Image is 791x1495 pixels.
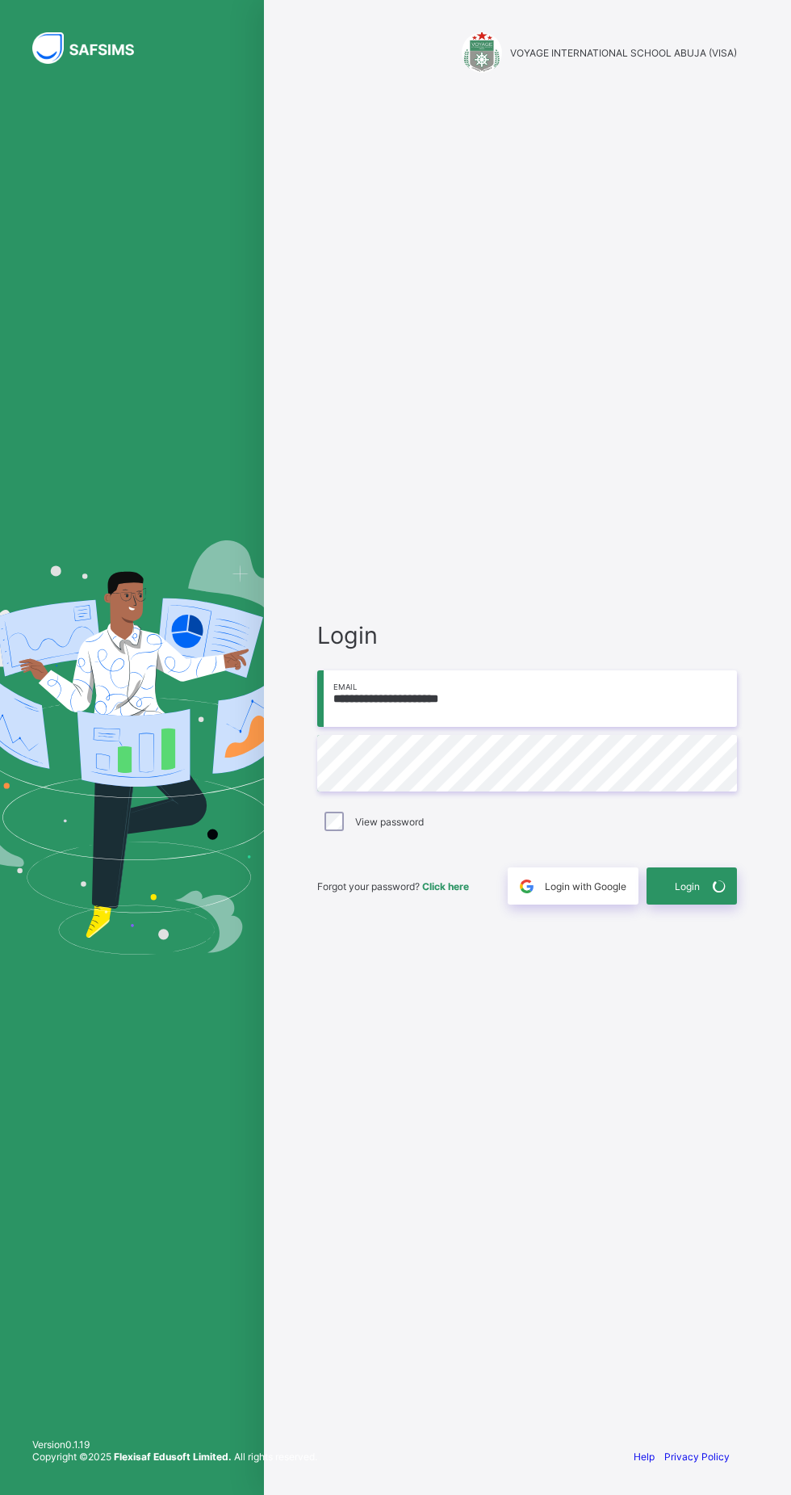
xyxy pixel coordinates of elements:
[545,880,626,892] span: Login with Google
[317,621,737,649] span: Login
[664,1451,730,1463] a: Privacy Policy
[317,880,469,892] span: Forgot your password?
[355,816,424,828] label: View password
[634,1451,655,1463] a: Help
[32,1438,317,1451] span: Version 0.1.19
[517,877,536,896] img: google.396cfc9801f0270233282035f929180a.svg
[32,1451,317,1463] span: Copyright © 2025 All rights reserved.
[675,880,700,892] span: Login
[114,1451,232,1463] strong: Flexisaf Edusoft Limited.
[32,32,153,64] img: SAFSIMS Logo
[422,880,469,892] a: Click here
[510,47,737,59] span: VOYAGE INTERNATIONAL SCHOOL ABUJA (VISA)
